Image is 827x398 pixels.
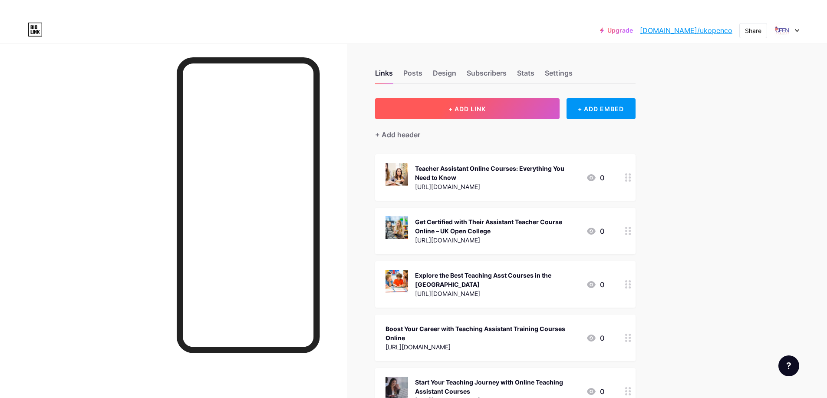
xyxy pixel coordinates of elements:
div: Teacher Assistant Online Courses: Everything You Need to Know [415,164,579,182]
div: 0 [586,226,604,236]
div: Get Certified with Their Assistant Teacher Course Online – UK Open College [415,217,579,235]
button: + ADD LINK [375,98,560,119]
div: 0 [586,386,604,397]
div: Stats [517,68,534,83]
div: Start Your Teaching Journey with Online Teaching Assistant Courses [415,378,579,396]
div: Boost Your Career with Teaching Assistant Training Courses Online [385,324,579,342]
a: Upgrade [600,27,633,34]
img: Explore the Best Teaching Asst Courses in the UK [385,270,408,292]
div: [URL][DOMAIN_NAME] [415,235,579,245]
div: + ADD EMBED [567,98,636,119]
div: Links [375,68,393,83]
img: Get Certified with Their Assistant Teacher Course Online – UK Open College [385,216,408,239]
div: 0 [586,333,604,343]
a: [DOMAIN_NAME]/ukopenco [640,25,732,36]
img: Teacher Assistant Online Courses: Everything You Need to Know [385,163,408,186]
div: [URL][DOMAIN_NAME] [415,182,579,191]
div: Share [745,26,761,35]
img: Uk Open Collage [774,22,790,39]
span: + ADD LINK [448,105,486,113]
div: Design [433,68,456,83]
div: 0 [586,172,604,183]
div: [URL][DOMAIN_NAME] [415,289,579,298]
div: Explore the Best Teaching Asst Courses in the [GEOGRAPHIC_DATA] [415,271,579,289]
div: 0 [586,279,604,290]
div: [URL][DOMAIN_NAME] [385,342,579,352]
div: Subscribers [467,68,507,83]
div: + Add header [375,129,420,140]
div: Posts [403,68,422,83]
div: Settings [545,68,573,83]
